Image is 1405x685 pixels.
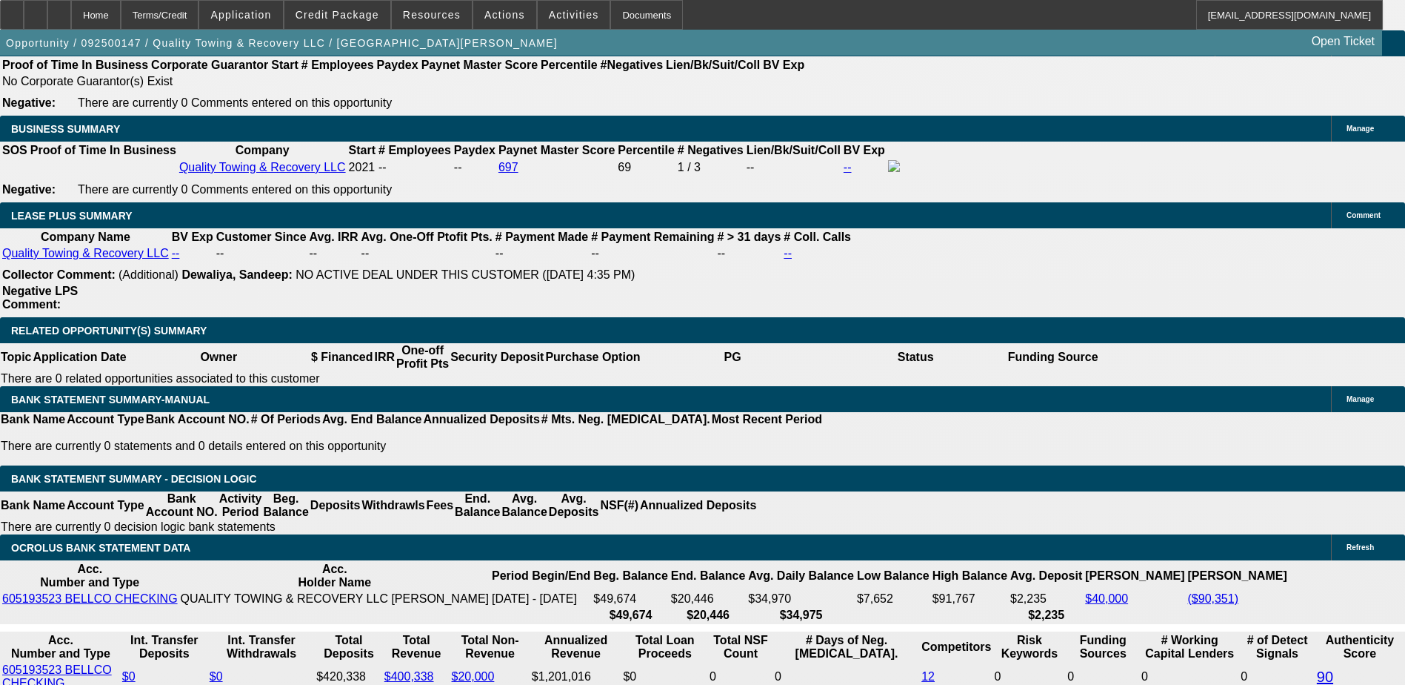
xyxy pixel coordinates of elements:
b: # Payment Made [495,231,588,243]
a: Open Ticket [1306,29,1381,54]
td: $34,970 [747,592,855,606]
b: Negative: [2,183,56,196]
button: Application [199,1,282,29]
td: -- [309,246,359,261]
button: Resources [392,1,472,29]
th: Acc. Number and Type [1,562,178,590]
span: There are currently 0 Comments entered on this opportunity [78,96,392,109]
b: # Payment Remaining [591,231,714,243]
span: Activities [549,9,599,21]
span: 0 [1141,670,1148,683]
button: Activities [538,1,610,29]
b: BV Exp [763,59,804,71]
b: # Coll. Calls [784,231,851,243]
span: Resources [403,9,461,21]
a: Quality Towing & Recovery LLC [2,247,169,259]
th: Total Deposits [316,633,382,661]
th: Withdrawls [361,492,425,520]
th: # Mts. Neg. [MEDICAL_DATA]. [541,412,711,427]
div: 1 / 3 [678,161,744,174]
a: -- [784,247,792,259]
span: Bank Statement Summary - Decision Logic [11,473,257,485]
b: Negative LPS Comment: [2,285,78,311]
th: PG [641,343,824,371]
th: Int. Transfer Withdrawals [209,633,314,661]
th: High Balance [932,562,1008,590]
td: -- [716,246,781,261]
span: Refresh [1346,543,1374,552]
th: Competitors [921,633,992,661]
b: Avg. One-Off Ptofit Pts. [361,231,493,243]
td: [DATE] - [DATE] [491,592,591,606]
th: # of Detect Signals [1240,633,1315,661]
th: Total Non-Revenue [451,633,530,661]
a: 697 [498,161,518,173]
b: Lien/Bk/Suit/Coll [666,59,760,71]
span: BANK STATEMENT SUMMARY-MANUAL [11,394,210,406]
th: # Working Capital Lenders [1141,633,1238,661]
span: NO ACTIVE DEAL UNDER THIS CUSTOMER ([DATE] 4:35 PM) [296,268,635,281]
th: $20,446 [670,608,746,623]
th: Total Loan Proceeds [622,633,707,661]
th: Annualized Deposits [639,492,757,520]
td: -- [495,246,589,261]
th: Total Revenue [384,633,450,661]
button: Credit Package [284,1,390,29]
th: Beg. Balance [593,562,668,590]
b: # Employees [301,59,374,71]
span: BUSINESS SUMMARY [11,123,120,135]
b: Percentile [618,144,674,156]
th: SOS [1,143,28,158]
th: # Days of Neg. [MEDICAL_DATA]. [774,633,919,661]
th: Period Begin/End [491,562,591,590]
th: Risk Keywords [993,633,1065,661]
th: End. Balance [670,562,746,590]
td: -- [590,246,715,261]
th: IRR [373,343,396,371]
b: Negative: [2,96,56,109]
th: $34,975 [747,608,855,623]
div: 69 [618,161,674,174]
div: $1,201,016 [532,670,621,684]
a: -- [172,247,180,259]
td: -- [361,246,493,261]
td: -- [746,159,841,176]
a: $400,338 [384,670,434,683]
a: $20,000 [452,670,495,683]
span: Application [210,9,271,21]
b: Start [349,144,376,156]
a: $0 [122,670,136,683]
span: Manage [1346,125,1374,133]
b: BV Exp [172,231,213,243]
b: Paynet Master Score [498,144,615,156]
th: [PERSON_NAME] [1187,562,1288,590]
th: NSF(#) [599,492,639,520]
th: Acc. Holder Name [180,562,490,590]
b: Paynet Master Score [421,59,538,71]
span: -- [378,161,387,173]
a: $0 [210,670,223,683]
th: Security Deposit [450,343,544,371]
span: There are currently 0 Comments entered on this opportunity [78,183,392,196]
th: Sum of the Total NSF Count and Total Overdraft Fee Count from Ocrolus [709,633,772,661]
b: Company Name [41,231,130,243]
b: Paydex [377,59,418,71]
td: $7,652 [856,592,930,606]
th: $49,674 [593,608,668,623]
th: Avg. Daily Balance [747,562,855,590]
td: QUALITY TOWING & RECOVERY LLC [PERSON_NAME] [180,592,490,606]
th: Avg. Deposits [548,492,600,520]
b: # > 31 days [717,231,781,243]
a: Quality Towing & Recovery LLC [179,161,346,173]
b: Lien/Bk/Suit/Coll [747,144,841,156]
button: Actions [473,1,536,29]
td: -- [216,246,307,261]
b: Company [236,144,290,156]
th: Fees [426,492,454,520]
th: [PERSON_NAME] [1084,562,1185,590]
b: Collector Comment: [2,268,116,281]
b: Paydex [454,144,495,156]
span: Comment [1346,211,1381,219]
span: RELATED OPPORTUNITY(S) SUMMARY [11,325,207,337]
th: Annualized Deposits [422,412,540,427]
